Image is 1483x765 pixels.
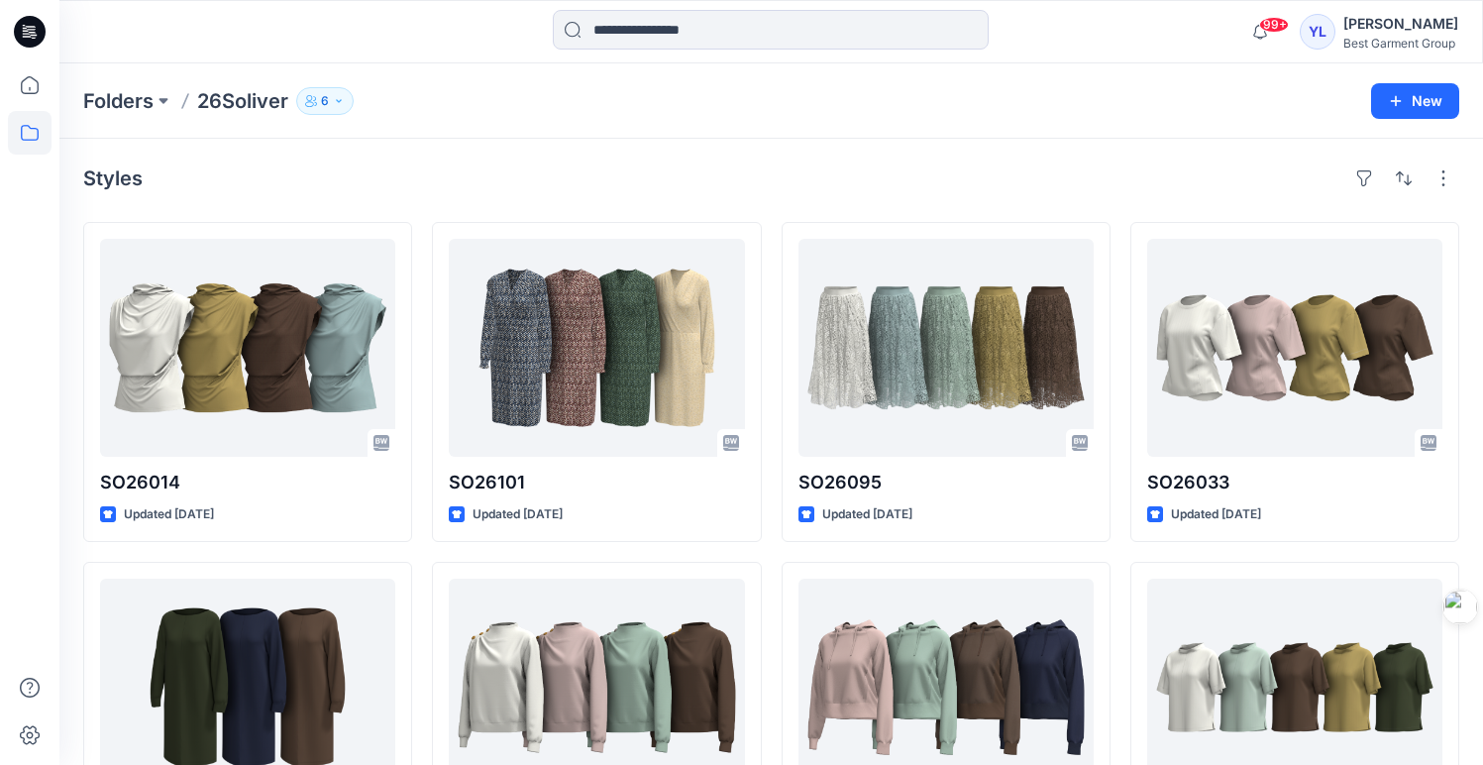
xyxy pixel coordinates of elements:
[822,504,912,525] p: Updated [DATE]
[1343,36,1458,51] div: Best Garment Group
[449,469,744,496] p: SO26101
[83,87,154,115] a: Folders
[296,87,354,115] button: 6
[798,239,1094,457] a: SO26095
[1371,83,1459,119] button: New
[1147,239,1442,457] a: SO26033
[321,90,329,112] p: 6
[449,239,744,457] a: SO26101
[1259,17,1289,33] span: 99+
[1171,504,1261,525] p: Updated [DATE]
[100,239,395,457] a: SO26014
[798,469,1094,496] p: SO26095
[1343,12,1458,36] div: [PERSON_NAME]
[1300,14,1335,50] div: YL
[1147,469,1442,496] p: SO26033
[83,166,143,190] h4: Styles
[124,504,214,525] p: Updated [DATE]
[100,469,395,496] p: SO26014
[473,504,563,525] p: Updated [DATE]
[197,87,288,115] p: 26Soliver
